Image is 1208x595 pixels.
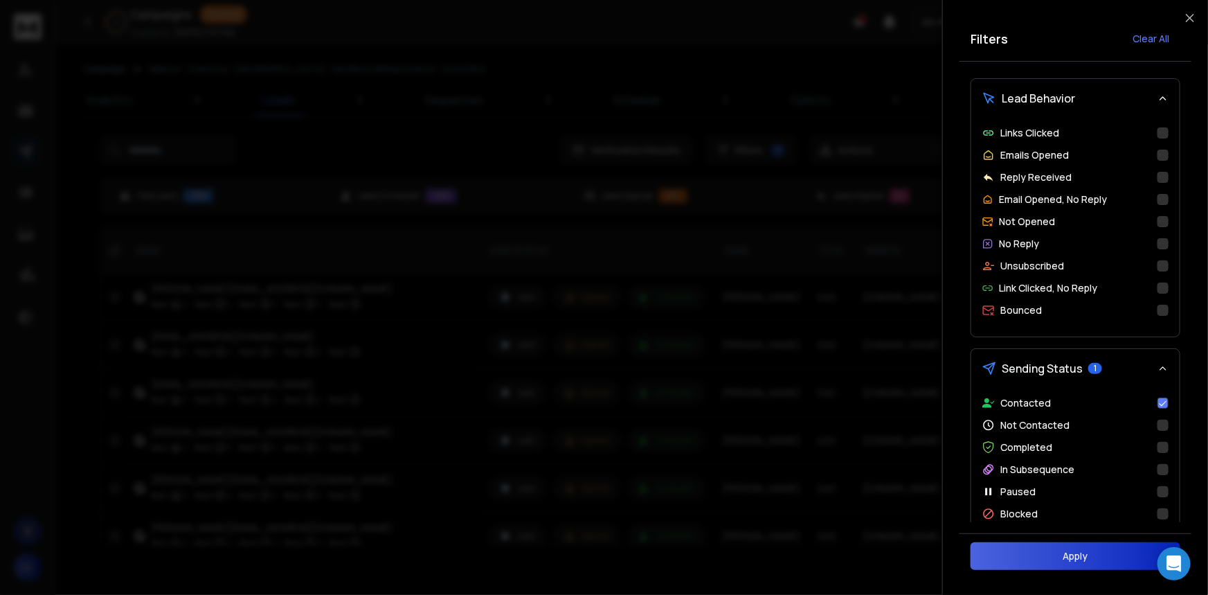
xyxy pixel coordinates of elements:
[1000,507,1038,521] p: Blocked
[971,542,1180,570] button: Apply
[1000,259,1064,273] p: Unsubscribed
[999,237,1039,251] p: No Reply
[1000,126,1059,140] p: Links Clicked
[1002,90,1075,107] span: Lead Behavior
[999,193,1107,206] p: Email Opened, No Reply
[1000,396,1051,410] p: Contacted
[1088,363,1102,374] span: 1
[1000,170,1072,184] p: Reply Received
[1000,303,1042,317] p: Bounced
[1000,418,1070,432] p: Not Contacted
[1000,485,1036,499] p: Paused
[1157,547,1191,580] div: Open Intercom Messenger
[971,118,1180,337] div: Lead Behavior
[971,349,1180,388] button: Sending Status1
[971,388,1180,540] div: Sending Status1
[1000,463,1074,477] p: In Subsequence
[1000,148,1069,162] p: Emails Opened
[1121,25,1180,53] button: Clear All
[1002,360,1083,377] span: Sending Status
[971,79,1180,118] button: Lead Behavior
[971,29,1008,48] h2: Filters
[1000,441,1052,454] p: Completed
[999,281,1097,295] p: Link Clicked, No Reply
[999,215,1055,229] p: Not Opened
